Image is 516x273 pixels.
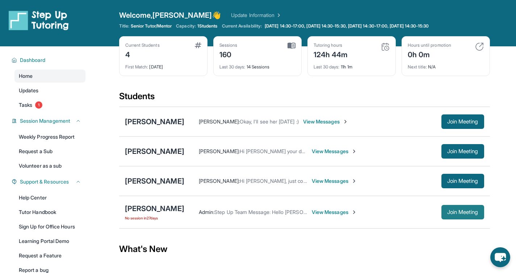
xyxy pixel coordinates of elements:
div: [PERSON_NAME] [125,203,184,214]
span: Home [19,72,33,80]
div: What's New [119,233,490,265]
a: Volunteer as a sub [14,159,85,172]
img: card [381,42,390,51]
a: Home [14,70,85,83]
span: [PERSON_NAME] : [199,148,240,154]
img: Chevron-Right [343,119,348,125]
div: Students [119,91,490,106]
a: Request a Feature [14,249,85,262]
span: Updates [19,87,39,94]
div: 14 Sessions [219,60,295,70]
span: Last 30 days : [314,64,340,70]
span: Okay, I'll see her [DATE] :) [240,118,299,125]
button: Join Meeting [441,174,484,188]
a: Help Center [14,191,85,204]
span: Current Availability: [222,23,262,29]
span: Session Management [20,117,70,125]
span: Dashboard [20,56,46,64]
div: 160 [219,48,238,60]
span: [DATE] 14:30-17:00, [DATE] 14:30-15:30, [DATE] 14:30-17:00, [DATE] 14:30-15:30 [265,23,429,29]
img: logo [9,10,69,30]
div: N/A [408,60,484,70]
img: Chevron Right [274,12,282,19]
a: Learning Portal Demo [14,235,85,248]
div: [PERSON_NAME] [125,146,184,156]
span: Welcome, [PERSON_NAME] 👋 [119,10,221,20]
button: Dashboard [17,56,81,64]
img: card [288,42,295,49]
span: Join Meeting [447,179,478,183]
span: Join Meeting [447,119,478,124]
span: Admin : [199,209,214,215]
span: [PERSON_NAME] : [199,118,240,125]
a: Weekly Progress Report [14,130,85,143]
span: Support & Resources [20,178,69,185]
a: Sign Up for Office Hours [14,220,85,233]
div: 11h 1m [314,60,390,70]
a: [DATE] 14:30-17:00, [DATE] 14:30-15:30, [DATE] 14:30-17:00, [DATE] 14:30-15:30 [263,23,430,29]
img: card [195,42,201,48]
img: Chevron-Right [351,209,357,215]
button: Session Management [17,117,81,125]
span: Last 30 days : [219,64,246,70]
span: 1 [35,101,42,109]
div: [DATE] [125,60,201,70]
span: [PERSON_NAME] : [199,178,240,184]
a: Request a Sub [14,145,85,158]
div: Tutoring hours [314,42,348,48]
span: View Messages [312,177,357,185]
div: 124h 44m [314,48,348,60]
div: Current Students [125,42,160,48]
span: Hi [PERSON_NAME], just confirming [DATE] session at 3:30 PM [240,178,385,184]
span: Title: [119,23,129,29]
div: Hours until promotion [408,42,451,48]
span: 1 Students [197,23,218,29]
div: Sessions [219,42,238,48]
a: Update Information [231,12,282,19]
span: View Messages [312,209,357,216]
span: View Messages [312,148,357,155]
div: 4 [125,48,160,60]
button: Join Meeting [441,114,484,129]
a: Tutor Handbook [14,206,85,219]
button: chat-button [490,247,510,267]
span: Capacity: [176,23,196,29]
span: Join Meeting [447,149,478,154]
button: Join Meeting [441,205,484,219]
div: 0h 0m [408,48,451,60]
a: Updates [14,84,85,97]
img: card [475,42,484,51]
span: Tasks [19,101,32,109]
span: First Match : [125,64,148,70]
img: Chevron-Right [351,148,357,154]
span: Next title : [408,64,427,70]
span: Senior Tutor/Mentor [131,23,172,29]
button: Support & Resources [17,178,81,185]
span: View Messages [303,118,348,125]
div: [PERSON_NAME] [125,176,184,186]
a: Tasks1 [14,98,85,112]
img: Chevron-Right [351,178,357,184]
button: Join Meeting [441,144,484,159]
div: [PERSON_NAME] [125,117,184,127]
span: Join Meeting [447,210,478,214]
span: No session in 27 days [125,215,184,221]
